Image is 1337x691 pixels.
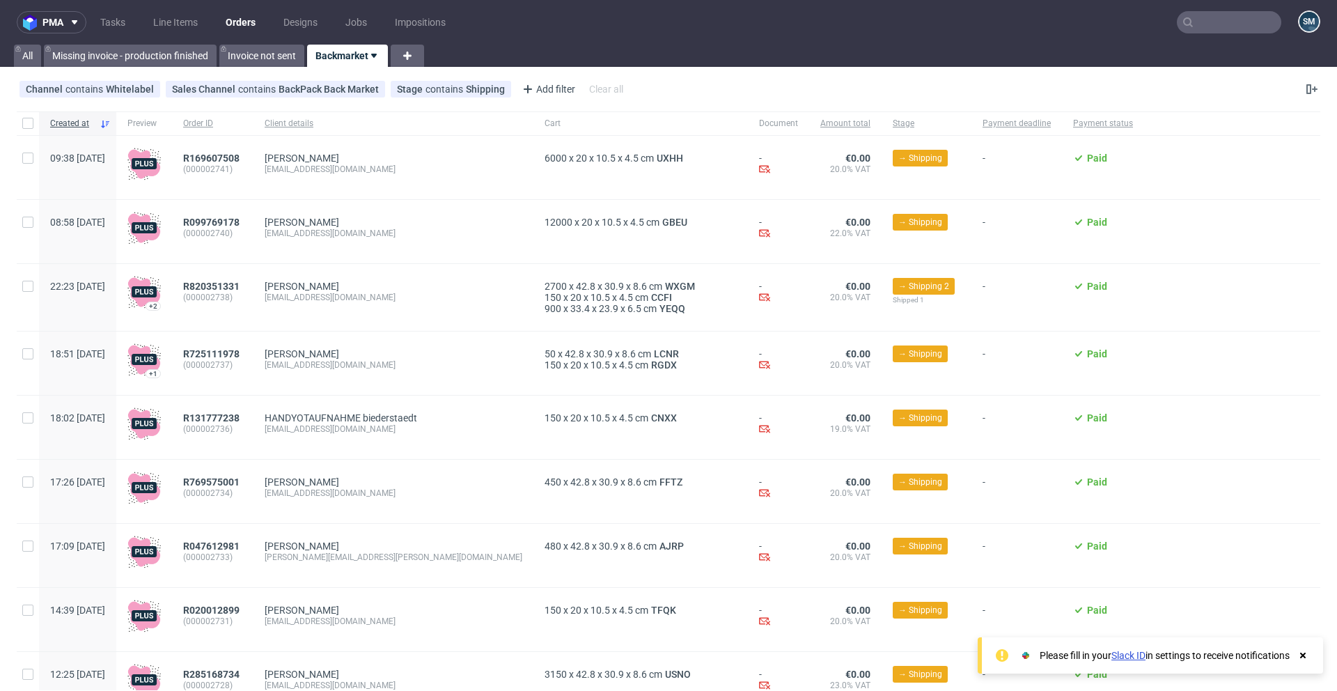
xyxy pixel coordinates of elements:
[127,535,161,568] img: plus-icon.676465ae8f3a83198b3f.png
[545,292,561,303] span: 150
[576,669,662,680] span: 42.8 x 30.9 x 8.6 cm
[517,78,578,100] div: Add filter
[265,412,417,424] a: HANDYOTAUFNAHME biederstaedt
[50,281,105,292] span: 22:23 [DATE]
[279,84,379,95] div: BackPack Back Market
[183,605,242,616] a: R020012899
[265,217,339,228] a: [PERSON_NAME]
[983,118,1051,130] span: Payment deadline
[565,348,651,359] span: 42.8 x 30.9 x 8.6 cm
[183,228,242,239] span: (000002740)
[820,118,870,130] span: Amount total
[545,541,737,552] div: x
[183,118,242,130] span: Order ID
[651,348,682,359] a: LCNR
[898,152,942,164] span: → Shipping
[50,605,105,616] span: 14:39 [DATE]
[820,164,870,175] span: 20.0% VAT
[845,669,870,680] span: €0.00
[1087,541,1107,552] span: Paid
[1299,12,1319,31] figcaption: SM
[662,281,698,292] a: WXGM
[127,147,161,180] img: plus-icon.676465ae8f3a83198b3f.png
[648,605,679,616] span: TFQK
[983,476,1051,506] span: -
[397,84,425,95] span: Stage
[183,669,240,680] span: R285168734
[1087,669,1107,680] span: Paid
[183,281,240,292] span: R820351331
[545,153,567,164] span: 6000
[265,476,339,488] a: [PERSON_NAME]
[172,84,238,95] span: Sales Channel
[898,476,942,488] span: → Shipping
[893,118,960,130] span: Stage
[570,359,648,371] span: 20 x 10.5 x 4.5 cm
[759,348,798,373] div: -
[183,412,242,424] a: R131777238
[545,476,737,488] div: x
[1087,412,1107,424] span: Paid
[845,412,870,424] span: €0.00
[92,11,134,33] a: Tasks
[1087,217,1107,228] span: Paid
[265,605,339,616] a: [PERSON_NAME]
[570,605,648,616] span: 20 x 10.5 x 4.5 cm
[545,669,737,680] div: x
[265,348,339,359] a: [PERSON_NAME]
[657,476,685,488] a: FFTZ
[265,359,522,371] div: [EMAIL_ADDRESS][DOMAIN_NAME]
[820,488,870,499] span: 20.0% VAT
[183,616,242,627] span: (000002731)
[127,599,161,632] img: plus-icon.676465ae8f3a83198b3f.png
[662,669,694,680] a: USNO
[759,281,798,305] div: -
[545,412,561,424] span: 150
[265,616,522,627] div: [EMAIL_ADDRESS][DOMAIN_NAME]
[183,153,242,164] a: R169607508
[183,605,240,616] span: R020012899
[845,281,870,292] span: €0.00
[657,303,688,314] a: YEQQ
[648,292,675,303] a: CCFI
[183,669,242,680] a: R285168734
[386,11,454,33] a: Impositions
[545,118,737,130] span: Cart
[845,153,870,164] span: €0.00
[145,11,206,33] a: Line Items
[183,476,240,488] span: R769575001
[845,217,870,228] span: €0.00
[265,552,522,563] div: [PERSON_NAME][EMAIL_ADDRESS][PERSON_NAME][DOMAIN_NAME]
[265,541,339,552] a: [PERSON_NAME]
[545,303,561,314] span: 900
[265,424,522,435] div: [EMAIL_ADDRESS][DOMAIN_NAME]
[545,605,561,616] span: 150
[845,541,870,552] span: €0.00
[219,45,304,67] a: Invoice not sent
[983,217,1051,247] span: -
[545,412,737,424] div: x
[545,303,737,314] div: x
[65,84,106,95] span: contains
[545,217,737,228] div: x
[581,217,659,228] span: 20 x 10.5 x 4.5 cm
[26,84,65,95] span: Channel
[893,295,960,306] div: Shipped 1
[654,153,686,164] a: UXHH
[545,217,572,228] span: 12000
[659,217,690,228] a: GBEU
[275,11,326,33] a: Designs
[265,669,339,680] a: [PERSON_NAME]
[898,348,942,360] span: → Shipping
[545,476,561,488] span: 450
[759,153,798,177] div: -
[845,348,870,359] span: €0.00
[545,359,737,371] div: x
[545,348,556,359] span: 50
[307,45,388,67] a: Backmarket
[265,153,339,164] a: [PERSON_NAME]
